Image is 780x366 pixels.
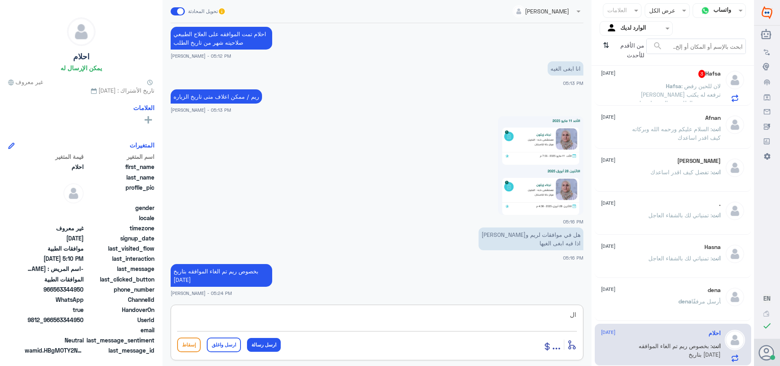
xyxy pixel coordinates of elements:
h6: يمكن الإرسال له [61,64,102,71]
h5: dena [708,287,721,294]
span: [PERSON_NAME] - 05:24 PM [171,290,232,297]
span: last_message_sentiment [85,336,154,344]
span: last_clicked_button [85,275,154,284]
span: search [653,41,663,51]
span: [DATE] [601,329,615,336]
h5: احلام [708,330,721,337]
button: search [653,39,663,53]
p: 18/8/2025, 5:13 PM [171,89,262,104]
span: UserId [85,316,154,324]
h5: Hafsa [698,70,721,78]
span: 0 [25,336,84,344]
span: null [25,214,84,222]
span: الموافقات الطبية [25,275,84,284]
span: 05:16 PM [563,219,583,224]
i: check [762,321,772,331]
span: غير معروف [8,78,43,86]
span: null [25,204,84,212]
span: موافقات الطبية [25,244,84,253]
span: [DATE] [601,199,615,207]
span: انت [712,169,721,175]
span: timezone [85,224,154,232]
span: -اسم المريض : احلام عبدالعزيز الرويس -رقم الهوية :1004899330 -رقم الجوال :0563344950 - التأكد من ... [25,264,84,273]
span: last_message [85,264,154,273]
span: profile_pic [85,183,154,202]
span: ChannelId [85,295,154,304]
span: : تفضل كيف اقدر اساعدك [650,169,712,175]
h5: Afnan [705,115,721,121]
input: ابحث بالإسم أو المكان أو إلخ.. [647,39,745,54]
span: قيمة المتغير [25,152,84,161]
span: أرسل مرفقًا [691,298,721,305]
span: غير معروف [25,224,84,232]
img: defaultAdmin.png [725,70,745,90]
span: انت [712,342,721,349]
span: EN [763,295,771,302]
span: 3 [698,70,705,78]
img: 2350504072052029.jpg [498,116,583,215]
h5: Ali [677,158,721,165]
span: 966563344950 [25,285,84,294]
img: defaultAdmin.png [725,201,745,221]
img: defaultAdmin.png [67,18,95,45]
span: [PERSON_NAME] - 05:12 PM [171,52,231,59]
span: wamid.HBgMOTY2NTYzMzQ0OTUwFQIAEhgUM0E1OEVDOEIwQjM3RDI1Q0EwNzQA [25,346,84,355]
span: [DATE] [601,243,615,250]
img: yourInbox.svg [606,22,618,35]
h5: احلام [73,52,89,61]
span: true [25,305,84,314]
span: اسم المتغير [85,152,154,161]
span: من الأقدم للأحدث [612,39,646,62]
img: defaultAdmin.png [725,115,745,135]
span: last_visited_flow [85,244,154,253]
span: : السلام عليكم ورحمه الله وبركاته كيف اقدر اساعدك [632,126,721,141]
img: whatsapp.png [699,4,711,17]
span: [DATE] [601,156,615,164]
span: 2 [25,295,84,304]
span: gender [85,204,154,212]
span: null [25,326,84,334]
span: انت [712,255,721,262]
span: HandoverOn [85,305,154,314]
button: ... [552,336,561,354]
span: last_name [85,173,154,182]
span: [PERSON_NAME] - 05:13 PM [171,106,231,113]
span: first_name [85,162,154,171]
img: defaultAdmin.png [725,244,745,264]
button: الصورة الشخصية [759,345,775,360]
span: last_message_id [85,346,154,355]
span: : تمنياتي لك بالشفاء العاجل [648,255,712,262]
div: العلامات [606,6,627,16]
span: : تمنياتي لك بالشفاء العاجل [648,212,712,219]
h6: المتغيرات [130,141,154,149]
img: defaultAdmin.png [725,158,745,178]
span: locale [85,214,154,222]
p: 18/8/2025, 5:13 PM [548,61,583,76]
button: إسقاط [177,338,201,352]
span: email [85,326,154,334]
span: انت [712,212,721,219]
span: 05:13 PM [563,80,583,86]
span: 05:16 PM [563,255,583,260]
span: تحويل المحادثة [188,8,218,15]
img: defaultAdmin.png [63,183,84,204]
span: last_interaction [85,254,154,263]
button: ارسل رسالة [247,338,281,352]
span: Hafsa [666,82,681,89]
i: ⇅ [603,39,609,59]
h5: Hasna [704,244,721,251]
span: ... [552,337,561,352]
span: 2025-08-18T14:07:28.485Z [25,234,84,243]
span: 2025-08-18T14:10:26.217Z [25,254,84,263]
span: 9812_966563344950 [25,316,84,324]
p: 18/8/2025, 5:24 PM [171,264,272,287]
span: dena [678,298,691,305]
img: defaultAdmin.png [725,287,745,307]
span: : بخصوص ريم تم الغاء الموافقه بتاريخ [DATE] [639,342,721,358]
span: phone_number [85,285,154,294]
span: احلام [25,162,84,171]
span: [DATE] [601,113,615,121]
h5: . [719,201,721,208]
span: signup_date [85,234,154,243]
button: EN [763,294,771,303]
